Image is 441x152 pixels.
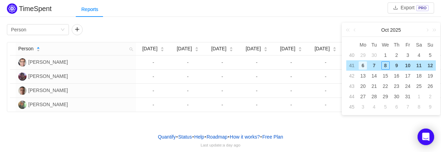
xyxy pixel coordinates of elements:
div: 14 [370,72,378,80]
div: 13 [359,72,367,80]
td: 44 [346,91,357,102]
a: Last year (Control + left) [345,23,353,37]
th: Tue [369,40,380,50]
div: 24 [404,82,412,90]
button: Free Plan [262,132,284,142]
td: September 30, 2025 [369,50,380,60]
span: - [153,60,154,65]
th: Sat [413,40,425,50]
th: Fri [402,40,413,50]
td: October 27, 2025 [357,91,369,102]
i: icon: caret-up [298,46,302,48]
i: icon: caret-down [195,49,199,51]
img: DN [18,72,27,81]
span: [DATE] [211,45,226,52]
td: November 5, 2025 [380,102,391,112]
span: Su [424,42,436,48]
span: Th [391,42,402,48]
div: 16 [392,72,401,80]
div: 9 [426,103,434,111]
span: - [256,74,258,79]
td: October 11, 2025 [413,60,425,71]
span: - [187,74,189,79]
span: [PERSON_NAME] [28,102,68,107]
button: How it works? [229,132,260,142]
div: 3 [404,51,412,59]
span: Last update: [201,143,240,147]
div: 5 [426,51,434,59]
div: 23 [392,82,401,90]
div: 30 [370,51,378,59]
a: 2025 [389,23,401,37]
td: October 5, 2025 [424,50,436,60]
span: • [228,134,229,140]
div: 17 [404,72,412,80]
span: - [256,102,258,108]
div: 7 [404,103,412,111]
span: - [256,88,258,93]
div: 12 [426,61,434,70]
div: 6 [392,103,401,111]
span: - [325,88,327,93]
td: October 28, 2025 [369,91,380,102]
div: 3 [359,103,367,111]
div: 15 [381,72,390,80]
div: 9 [392,61,401,70]
div: 26 [426,82,434,90]
span: - [153,74,154,79]
h2: TimeSpent [19,5,52,12]
a: Next month (PageDown) [424,23,430,37]
td: October 10, 2025 [402,60,413,71]
a: Next year (Control + right) [429,23,438,37]
span: [PERSON_NAME] [28,73,68,79]
td: October 20, 2025 [357,81,369,91]
span: - [153,102,154,108]
div: 31 [404,92,412,101]
div: 21 [370,82,378,90]
div: 30 [392,92,401,101]
span: - [290,88,292,93]
div: 1 [381,51,390,59]
a: Help [194,132,205,142]
div: 6 [359,61,367,70]
button: icon: downloadExportPRO [388,2,434,13]
td: October 30, 2025 [391,91,402,102]
i: icon: caret-down [37,49,40,51]
span: [DATE] [142,45,157,52]
td: November 8, 2025 [413,102,425,112]
i: icon: caret-up [229,46,233,48]
span: - [256,60,258,65]
span: Sa [413,42,425,48]
td: October 15, 2025 [380,71,391,81]
th: Mon [357,40,369,50]
span: - [222,60,223,65]
span: a day ago [223,143,240,147]
td: October 23, 2025 [391,81,402,91]
span: [PERSON_NAME] [28,59,68,65]
td: October 24, 2025 [402,81,413,91]
div: 2 [392,51,401,59]
td: October 12, 2025 [424,60,436,71]
div: 5 [381,103,390,111]
td: November 9, 2025 [424,102,436,112]
td: October 29, 2025 [380,91,391,102]
div: Sort [195,46,199,51]
span: Mo [357,42,369,48]
div: Reports [76,2,104,17]
span: - [222,88,223,93]
span: - [222,102,223,108]
button: icon: plus [72,24,83,35]
div: 19 [426,72,434,80]
span: [DATE] [280,45,295,52]
a: Oct [381,23,390,37]
td: October 18, 2025 [413,71,425,81]
div: 28 [370,92,378,101]
th: Thu [391,40,402,50]
span: We [380,42,391,48]
div: 20 [359,82,367,90]
span: • [192,134,194,140]
img: MP [18,87,27,95]
span: - [325,102,327,108]
div: 27 [359,92,367,101]
a: Status [178,132,192,142]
